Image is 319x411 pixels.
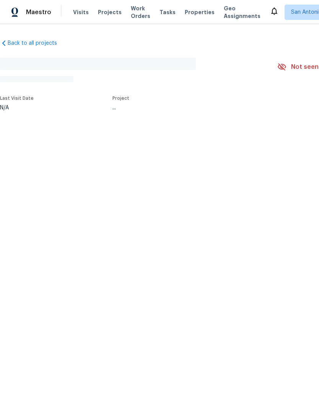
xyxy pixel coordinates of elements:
[159,10,176,15] span: Tasks
[185,8,215,16] span: Properties
[26,8,51,16] span: Maestro
[112,105,259,110] div: ...
[131,5,150,20] span: Work Orders
[98,8,122,16] span: Projects
[73,8,89,16] span: Visits
[112,96,129,101] span: Project
[224,5,260,20] span: Geo Assignments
